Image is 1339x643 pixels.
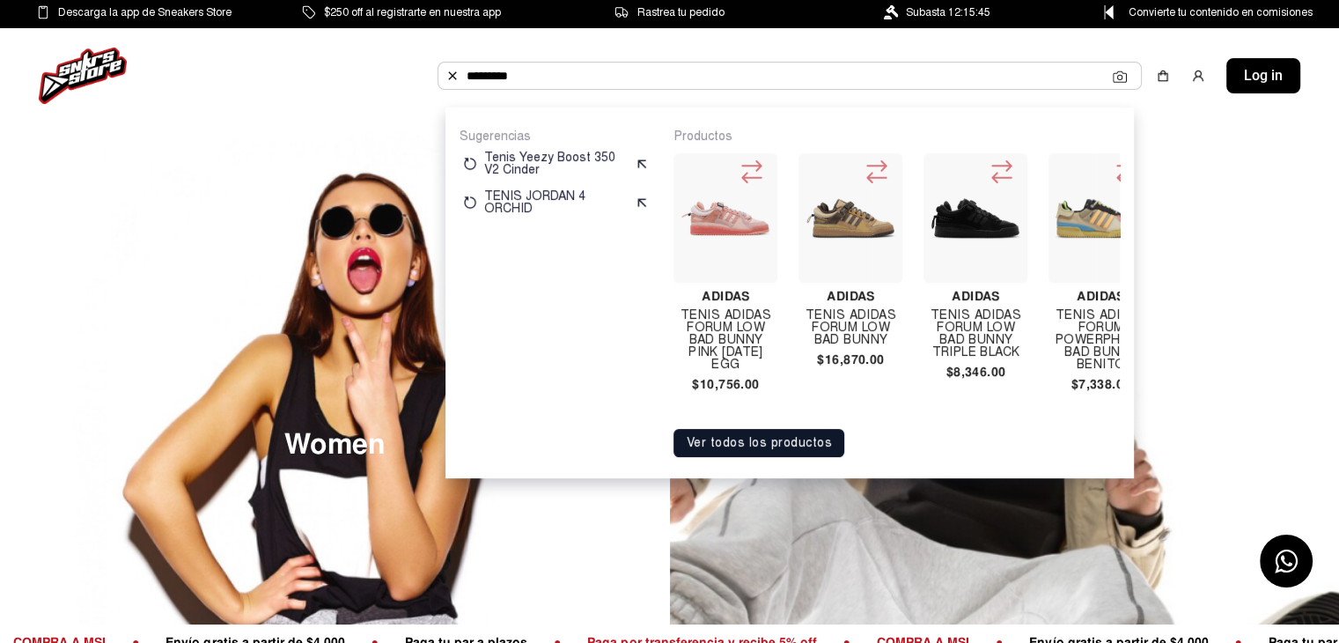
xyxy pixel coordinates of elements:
button: Ver todos los productos [673,429,844,457]
span: Convierte tu contenido en comisiones [1128,3,1312,22]
img: suggest.svg [635,157,649,171]
h4: Tenis Adidas Forum Low Bad Bunny [798,309,902,346]
h4: $16,870.00 [798,353,902,366]
span: Women [284,431,386,459]
p: Sugerencias [460,129,652,144]
h4: Tenis Adidas Forum Low Bad Bunny Triple Black [923,309,1027,358]
img: shopping [1156,69,1170,83]
h4: $7,338.00 [1048,378,1152,390]
h4: $8,346.00 [923,366,1027,378]
img: user [1191,69,1205,83]
img: logo [39,48,127,104]
img: Control Point Icon [1098,5,1120,19]
img: suggest.svg [635,196,649,210]
h4: Tenis Adidas Forum Low Bad Bunny Pink [DATE] Egg [673,309,777,371]
img: Tenis Adidas Forum Low Bad Bunny Triple Black [931,174,1020,263]
img: Cámara [1113,70,1127,84]
span: Log in [1244,65,1283,86]
img: Tenis Adidas Forum Low Bad Bunny Pink Easter Egg [681,174,770,263]
h4: Tenis Adidas Forum Powerphase Bad Bunny Benito [1048,309,1152,371]
p: Productos [673,129,1120,144]
span: $250 off al registrarte en nuestra app [324,3,501,22]
h4: Adidas [1048,290,1152,302]
span: Rastrea tu pedido [636,3,724,22]
p: Tenis Yeezy Boost 350 V2 Cinder [484,152,628,176]
img: restart.svg [463,196,477,210]
img: Buscar [445,69,460,83]
img: restart.svg [463,157,477,171]
h4: Adidas [798,290,902,302]
h4: Adidas [673,290,777,302]
img: Tenis Adidas Forum Low Bad Bunny [806,174,895,263]
h4: Adidas [923,290,1027,302]
img: Tenis Adidas Forum Powerphase Bad Bunny Benito [1056,199,1145,238]
span: Subasta 12:15:45 [906,3,990,22]
p: TENIS JORDAN 4 ORCHID [484,190,628,215]
h4: $10,756.00 [673,378,777,390]
span: Descarga la app de Sneakers Store [58,3,232,22]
